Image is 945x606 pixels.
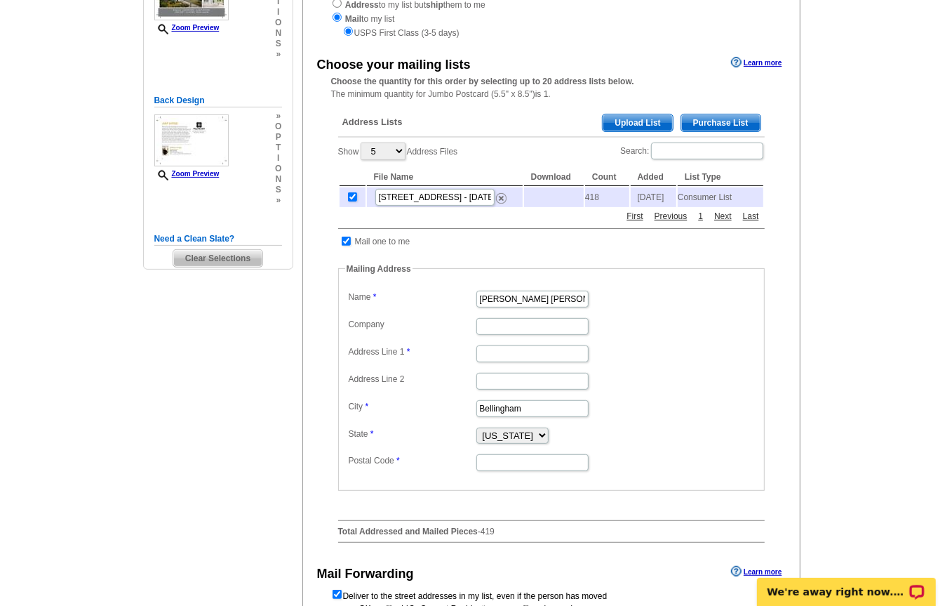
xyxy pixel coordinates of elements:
th: List Type [678,169,763,186]
a: Remove this list [496,190,507,200]
span: » [275,111,281,121]
div: USPS First Class (3-5 days) [331,25,772,39]
span: i [275,7,281,18]
span: » [275,195,281,206]
a: Zoom Preview [154,24,220,32]
th: Added [631,169,676,186]
a: Last [739,210,763,223]
a: 1 [695,210,706,223]
label: City [349,400,475,413]
legend: Mailing Address [345,263,413,275]
label: Search: [620,141,764,161]
select: ShowAddress Files [361,143,406,160]
span: Address Lists [342,116,403,129]
a: First [623,210,646,223]
span: n [275,28,281,39]
a: Learn more [731,566,782,577]
span: n [275,174,281,185]
h5: Need a Clean Slate? [154,232,282,246]
strong: Mail [345,14,361,24]
span: i [275,153,281,164]
span: » [275,49,281,60]
div: Mail Forwarding [317,565,414,584]
label: Address Line 1 [349,345,475,358]
td: Consumer List [678,187,763,207]
span: Clear Selections [173,250,262,267]
img: delete.png [496,193,507,204]
span: Upload List [603,114,672,131]
span: t [275,143,281,153]
div: - [331,103,772,554]
td: Mail one to me [354,235,411,249]
td: [DATE] [631,187,676,207]
img: small-thumb.jpg [154,114,229,166]
h5: Back Design [154,94,282,107]
td: 418 [585,187,629,207]
span: o [275,121,281,132]
label: Name [349,291,475,303]
iframe: LiveChat chat widget [748,562,945,606]
label: State [349,428,475,440]
input: Search: [651,143,763,159]
span: o [275,18,281,28]
span: s [275,39,281,49]
a: Previous [651,210,691,223]
span: Purchase List [681,114,760,131]
span: 419 [481,527,495,536]
strong: Total Addressed and Mailed Pieces [338,527,478,536]
span: s [275,185,281,195]
a: Learn more [731,57,782,68]
a: Zoom Preview [154,170,220,178]
th: Count [585,169,629,186]
a: Next [711,210,735,223]
label: Postal Code [349,454,475,467]
div: Choose your mailing lists [317,55,471,74]
span: o [275,164,281,174]
th: Download [524,169,584,186]
strong: Choose the quantity for this order by selecting up to 20 address lists below. [331,77,634,86]
span: p [275,132,281,143]
label: Show Address Files [338,141,458,162]
label: Address Line 2 [349,373,475,386]
label: Company [349,318,475,331]
div: The minimum quantity for Jumbo Postcard (5.5" x 8.5")is 1. [303,75,800,100]
form: Deliver to the street addresses in my list, even if the person has moved [331,588,772,602]
th: File Name [367,169,523,186]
